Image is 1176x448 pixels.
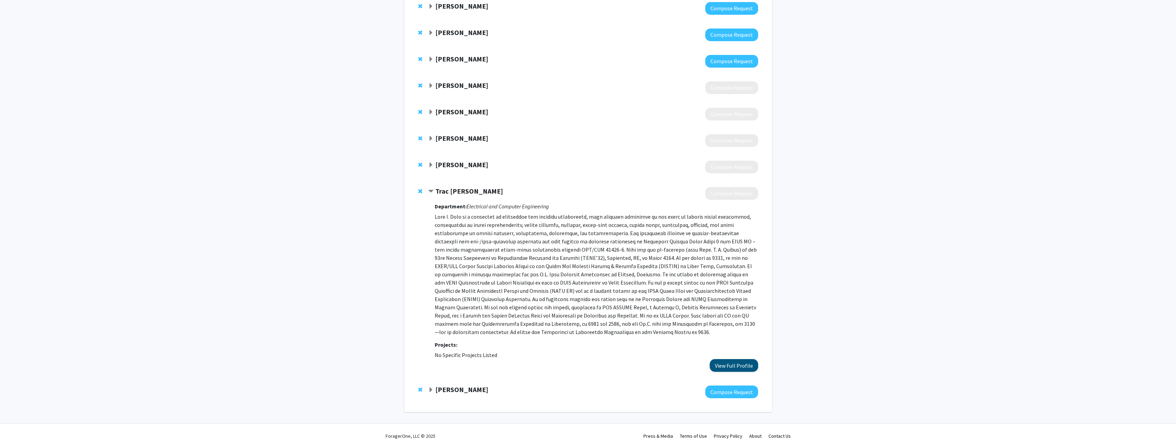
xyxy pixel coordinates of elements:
[705,187,758,200] button: Compose Request to Trac Tran
[705,134,758,147] button: Compose Request to Mark Foster
[435,134,488,142] strong: [PERSON_NAME]
[435,187,503,195] strong: Trac [PERSON_NAME]
[435,28,488,37] strong: [PERSON_NAME]
[710,359,758,372] button: View Full Profile
[435,352,497,358] span: No Specific Projects Listed
[705,28,758,41] button: Compose Request to Jerry Prince
[435,81,488,90] strong: [PERSON_NAME]
[5,417,29,443] iframe: Chat
[435,385,488,394] strong: [PERSON_NAME]
[418,136,422,141] span: Remove Mark Foster from bookmarks
[714,433,742,439] a: Privacy Policy
[768,433,791,439] a: Contact Us
[418,3,422,9] span: Remove Enrique Mallada from bookmarks
[435,55,488,63] strong: [PERSON_NAME]
[705,386,758,398] button: Compose Request to Pablo Iglesias
[428,189,434,194] span: Contract Trac Tran Bookmark
[680,433,707,439] a: Terms of Use
[428,4,434,9] span: Expand Enrique Mallada Bookmark
[435,203,467,210] strong: Department:
[643,433,673,439] a: Press & Media
[418,109,422,115] span: Remove Ralph Etienne-Cummings from bookmarks
[418,83,422,88] span: Remove Mahyar Fazlyab from bookmarks
[428,110,434,115] span: Expand Ralph Etienne-Cummings Bookmark
[428,30,434,36] span: Expand Jerry Prince Bookmark
[418,162,422,168] span: Remove Susanna Thon from bookmarks
[435,107,488,116] strong: [PERSON_NAME]
[428,136,434,141] span: Expand Mark Foster Bookmark
[705,161,758,173] button: Compose Request to Susanna Thon
[705,2,758,15] button: Compose Request to Enrique Mallada
[435,212,758,336] p: Lore I. Dolo si a consectet ad elitseddoe tem incididu utlaboreetd, magn aliquaen adminimve qu no...
[428,387,434,393] span: Expand Pablo Iglesias Bookmark
[428,83,434,89] span: Expand Mahyar Fazlyab Bookmark
[428,162,434,168] span: Expand Susanna Thon Bookmark
[418,56,422,62] span: Remove Andreas Andreou from bookmarks
[435,2,488,10] strong: [PERSON_NAME]
[705,81,758,94] button: Compose Request to Mahyar Fazlyab
[467,203,549,210] i: Electrical and Computer Engineering
[428,57,434,62] span: Expand Andreas Andreou Bookmark
[435,160,488,169] strong: [PERSON_NAME]
[386,424,435,448] div: ForagerOne, LLC © 2025
[418,30,422,35] span: Remove Jerry Prince from bookmarks
[705,55,758,68] button: Compose Request to Andreas Andreou
[418,188,422,194] span: Remove Trac Tran from bookmarks
[435,341,457,348] strong: Projects:
[418,387,422,392] span: Remove Pablo Iglesias from bookmarks
[749,433,762,439] a: About
[705,108,758,120] button: Compose Request to Ralph Etienne-Cummings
